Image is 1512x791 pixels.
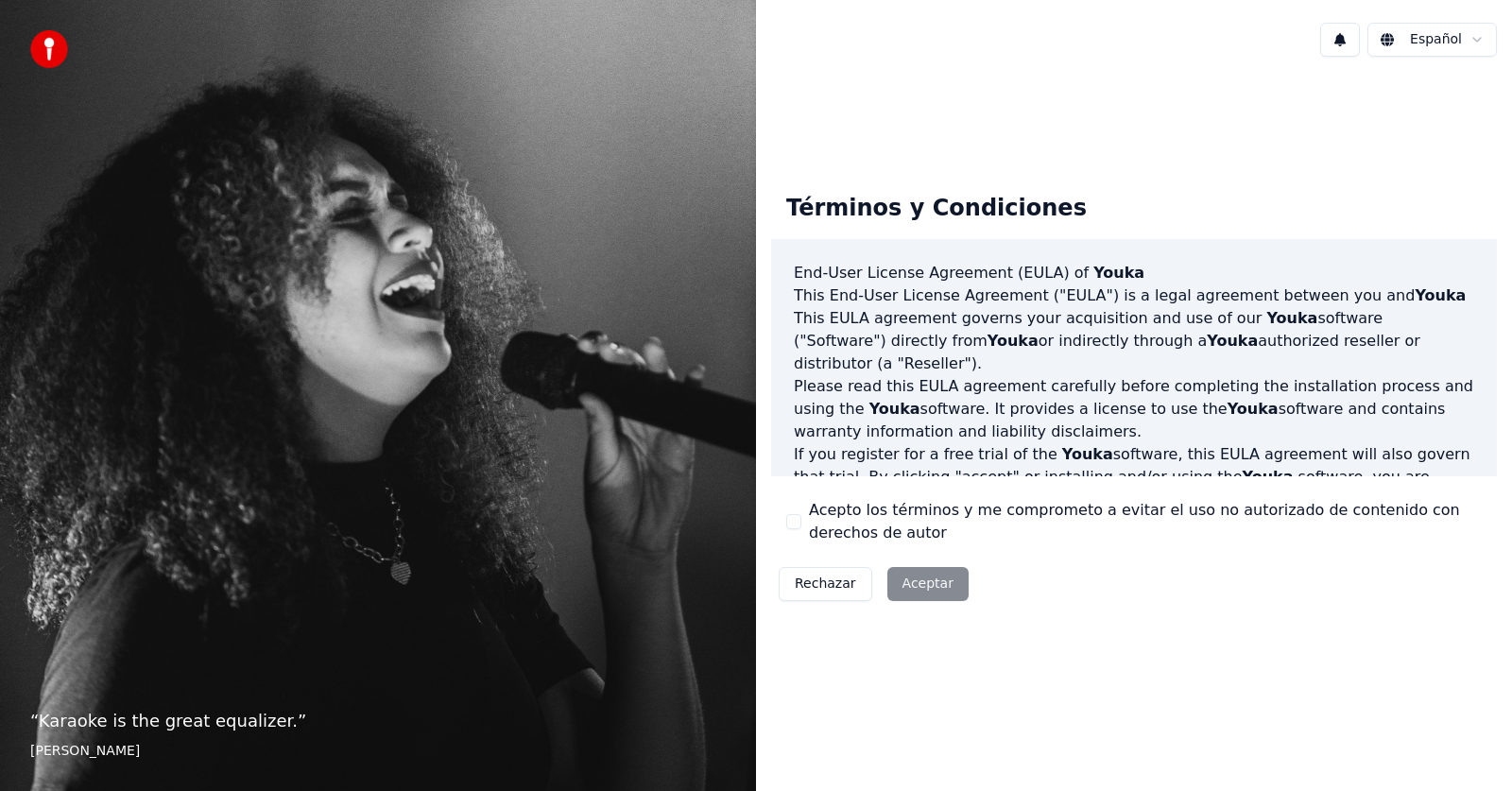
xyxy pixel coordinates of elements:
[1093,264,1144,282] span: Youka
[1266,309,1317,327] span: Youka
[1243,468,1294,486] span: Youka
[869,400,920,418] span: Youka
[30,30,68,68] img: youka
[779,567,872,601] button: Rechazar
[1415,286,1466,304] span: Youka
[794,443,1474,534] p: If you register for a free trial of the software, this EULA agreement will also govern that trial...
[794,262,1474,284] h3: End-User License Agreement (EULA) of
[1207,332,1258,350] span: Youka
[771,179,1102,239] div: Términos y Condiciones
[794,284,1474,307] p: This End-User License Agreement ("EULA") is a legal agreement between you and
[1228,400,1279,418] span: Youka
[794,307,1474,375] p: This EULA agreement governs your acquisition and use of our software ("Software") directly from o...
[1062,445,1113,463] span: Youka
[30,708,726,734] p: “ Karaoke is the great equalizer. ”
[30,742,726,761] footer: [PERSON_NAME]
[988,332,1039,350] span: Youka
[809,499,1482,544] label: Acepto los términos y me comprometo a evitar el uso no autorizado de contenido con derechos de autor
[794,375,1474,443] p: Please read this EULA agreement carefully before completing the installation process and using th...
